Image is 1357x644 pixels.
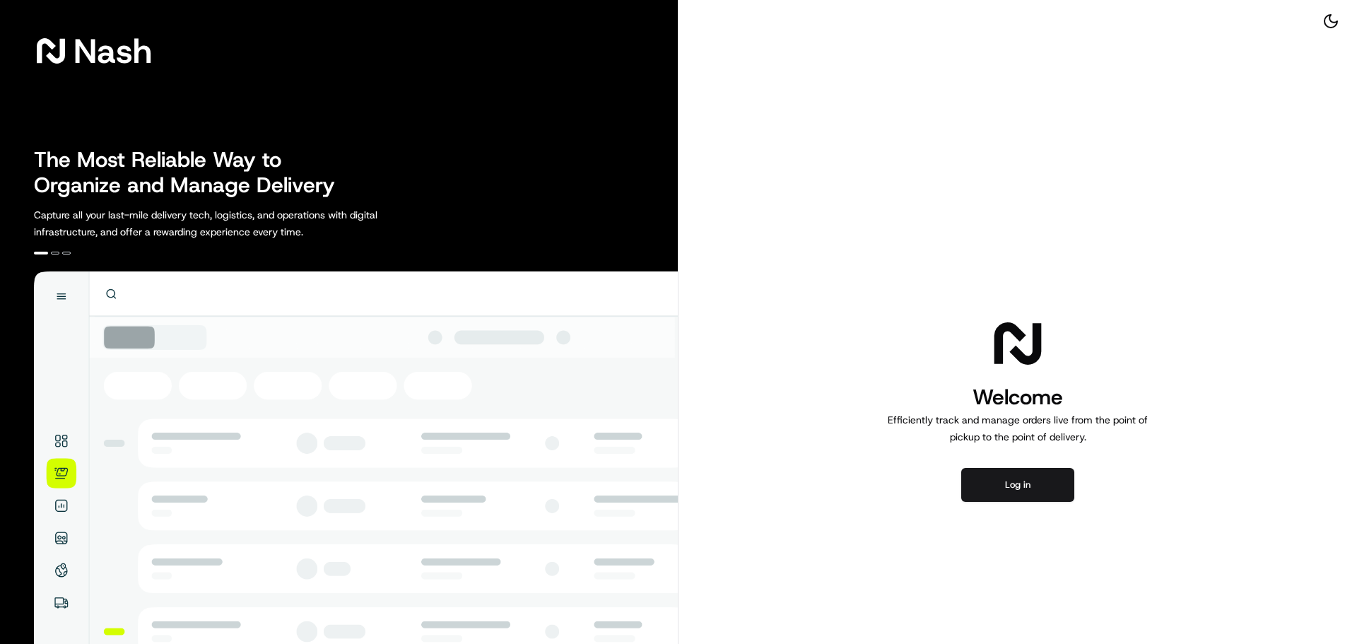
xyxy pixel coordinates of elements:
h1: Welcome [882,383,1153,411]
p: Efficiently track and manage orders live from the point of pickup to the point of delivery. [882,411,1153,445]
p: Capture all your last-mile delivery tech, logistics, and operations with digital infrastructure, ... [34,206,441,240]
span: Nash [74,37,152,65]
h2: The Most Reliable Way to Organize and Manage Delivery [34,147,351,198]
button: Log in [961,468,1074,502]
